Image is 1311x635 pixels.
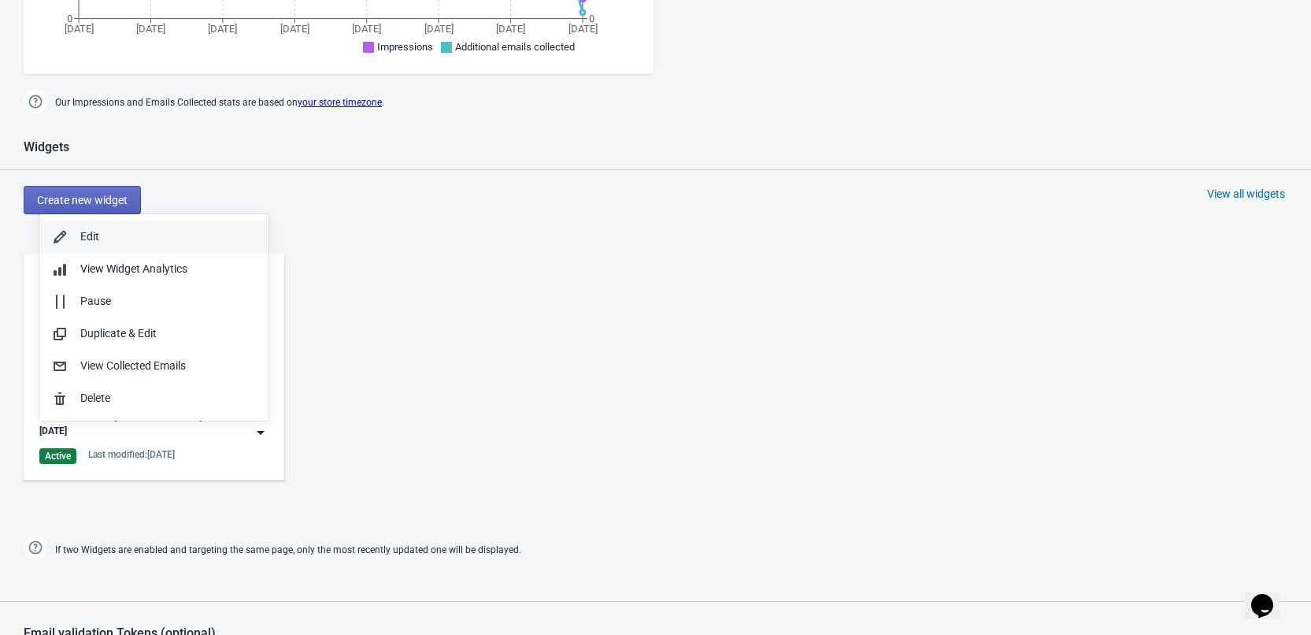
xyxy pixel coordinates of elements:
[24,90,47,113] img: help.png
[136,23,165,35] tspan: [DATE]
[1207,186,1285,202] div: View all widgets
[455,41,575,53] span: Additional emails collected
[80,390,256,407] div: Delete
[65,23,94,35] tspan: [DATE]
[24,186,141,214] button: Create new widget
[39,253,268,285] button: View Widget Analytics
[424,23,454,35] tspan: [DATE]
[39,350,268,382] button: View Collected Emails
[80,325,256,342] div: Duplicate & Edit
[80,228,256,245] div: Edit
[37,194,128,206] span: Create new widget
[39,425,67,440] div: [DATE]
[55,90,384,116] span: Our Impressions and Emails Collected stats are based on .
[39,221,268,253] button: Edit
[39,285,268,317] button: Pause
[88,448,175,461] div: Last modified: [DATE]
[80,358,256,374] div: View Collected Emails
[352,23,381,35] tspan: [DATE]
[1245,572,1295,619] iframe: chat widget
[39,317,268,350] button: Duplicate & Edit
[67,13,72,24] tspan: 0
[568,23,598,35] tspan: [DATE]
[496,23,525,35] tspan: [DATE]
[298,97,382,108] a: your store timezone
[39,382,268,414] button: Delete
[55,537,521,563] span: If two Widgets are enabled and targeting the same page, only the most recently updated one will b...
[80,262,187,275] span: View Widget Analytics
[24,536,47,559] img: help.png
[208,23,237,35] tspan: [DATE]
[39,448,76,464] div: Active
[280,23,309,35] tspan: [DATE]
[80,293,256,310] div: Pause
[377,41,433,53] span: Impressions
[589,13,594,24] tspan: 0
[253,425,268,440] img: dropdown.png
